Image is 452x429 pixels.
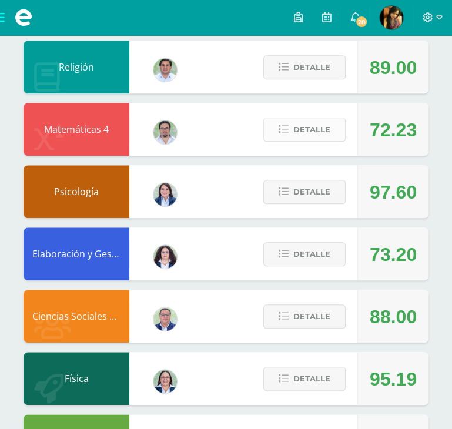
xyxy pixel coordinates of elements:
div: 88.00 [370,290,417,343]
button: Detalle [263,180,346,204]
div: Matemáticas 4 [24,103,129,156]
div: Física [24,352,129,405]
div: 97.60 [370,166,417,219]
span: Detalle [293,243,330,265]
img: f767cae2d037801592f2ba1a5db71a2a.png [153,58,177,82]
button: Detalle [263,304,346,329]
img: 00229b7027b55c487e096d516d4a36c4.png [153,120,177,144]
div: Religión [24,41,129,93]
div: Elaboración y Gestión de Proyectos [24,227,129,280]
span: Detalle [293,368,330,390]
button: Detalle [263,118,346,142]
span: 28 [355,15,368,28]
button: Detalle [263,367,346,391]
div: 89.00 [370,41,417,94]
div: Psicología [24,165,129,218]
button: Detalle [263,242,346,266]
span: Detalle [293,56,330,78]
img: c1c1b07ef08c5b34f56a5eb7b3c08b85.png [153,307,177,331]
div: 72.23 [370,103,417,156]
span: Detalle [293,119,330,140]
img: 101204560ce1c1800cde82bcd5e5712f.png [153,183,177,206]
img: ba02aa29de7e60e5f6614f4096ff8928.png [153,245,177,269]
img: 247917de25ca421199a556a291ddd3f6.png [380,6,403,29]
div: 95.19 [370,353,417,405]
div: Ciencias Sociales y Formación Ciudadana 4 [24,290,129,343]
span: Detalle [293,181,330,203]
img: 571966f00f586896050bf2f129d9ef0a.png [153,370,177,393]
span: Detalle [293,306,330,327]
div: 73.20 [370,228,417,281]
button: Detalle [263,55,346,79]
